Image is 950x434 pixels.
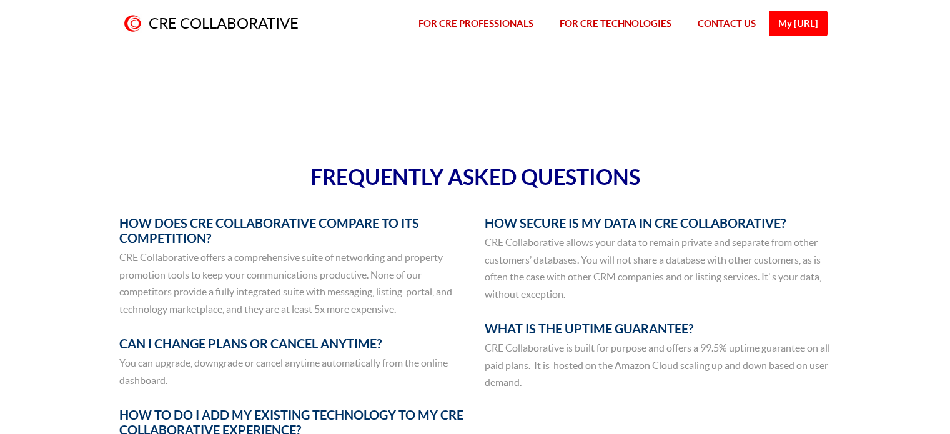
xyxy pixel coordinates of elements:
[119,355,466,389] p: You can upgrade, downgrade or cancel anytime automatically from the online dashboard.
[310,165,640,189] span: FREQUENTLY ASKED QUESTIONS
[827,367,829,387] div: Protected by Grammarly
[485,216,786,230] span: HOW SECURE IS MY DATA IN CRE COLLABORATIVE?
[769,11,828,36] a: My [URL]
[119,337,382,351] span: CAN I CHANGE PLANS OR CANCEL ANYTIME?
[119,216,419,245] span: HOW DOES CRE COLLABORATIVE COMPARE TO ITS COMPETITION?
[485,322,693,336] span: WHAT IS THE UPTIME GUARANTEE?
[119,249,466,318] p: CRE Collaborative offers a comprehensive suite of networking and property promotion tools to keep...
[485,340,831,392] p: CRE Collaborative is built for purpose and offers a 99.5% uptime guarantee on all paid plans. It ...
[485,234,831,303] p: CRE Collaborative allows your data to remain private and separate from other customers’ databases...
